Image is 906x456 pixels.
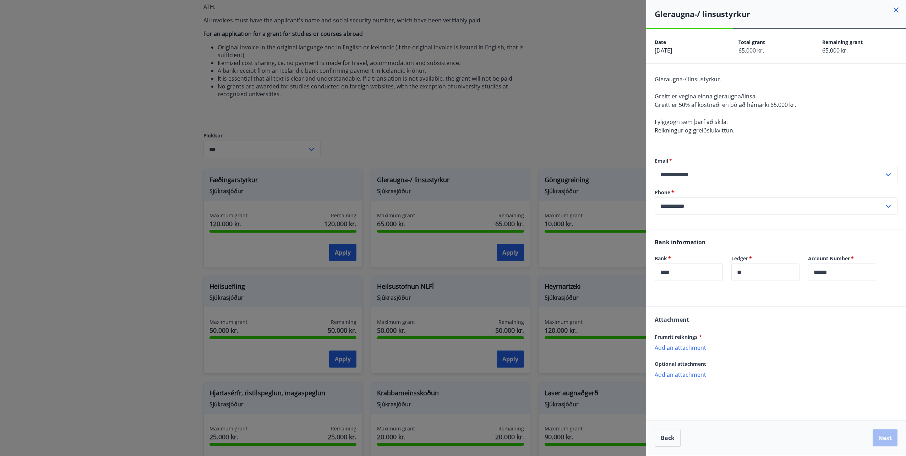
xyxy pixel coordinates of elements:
span: Attachment [655,316,689,324]
label: Phone [655,189,897,196]
span: Remaining grant [822,39,863,45]
span: [DATE] [655,47,672,54]
span: Optional attachment [655,360,706,367]
span: Bank information [655,238,706,246]
span: Greitt er 50% af kostnaði en þó að hámarki 65.000 kr. [655,101,796,109]
label: Bank [655,255,723,262]
label: Account Number [808,255,876,262]
span: Fylgigögn sem þarf að skila: [655,118,728,126]
h4: Gleraugna-/ linsustyrkur [655,9,906,19]
p: Add an attachment [655,344,897,351]
span: Reikningur og greiðslukvittun. [655,126,735,134]
span: Date [655,39,666,45]
span: Frumrit reiknings [655,333,702,340]
span: 65.000 kr. [822,47,848,54]
span: 65.000 kr. [738,47,764,54]
button: Back [655,429,681,447]
span: Greitt er vegina einna gleraugna/linsa. [655,92,757,100]
p: Add an attachment [655,371,897,378]
span: Gleraugna-/ linsustyrkur. [655,75,721,83]
label: Email [655,157,897,164]
label: Ledger [731,255,799,262]
span: Total grant [738,39,765,45]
